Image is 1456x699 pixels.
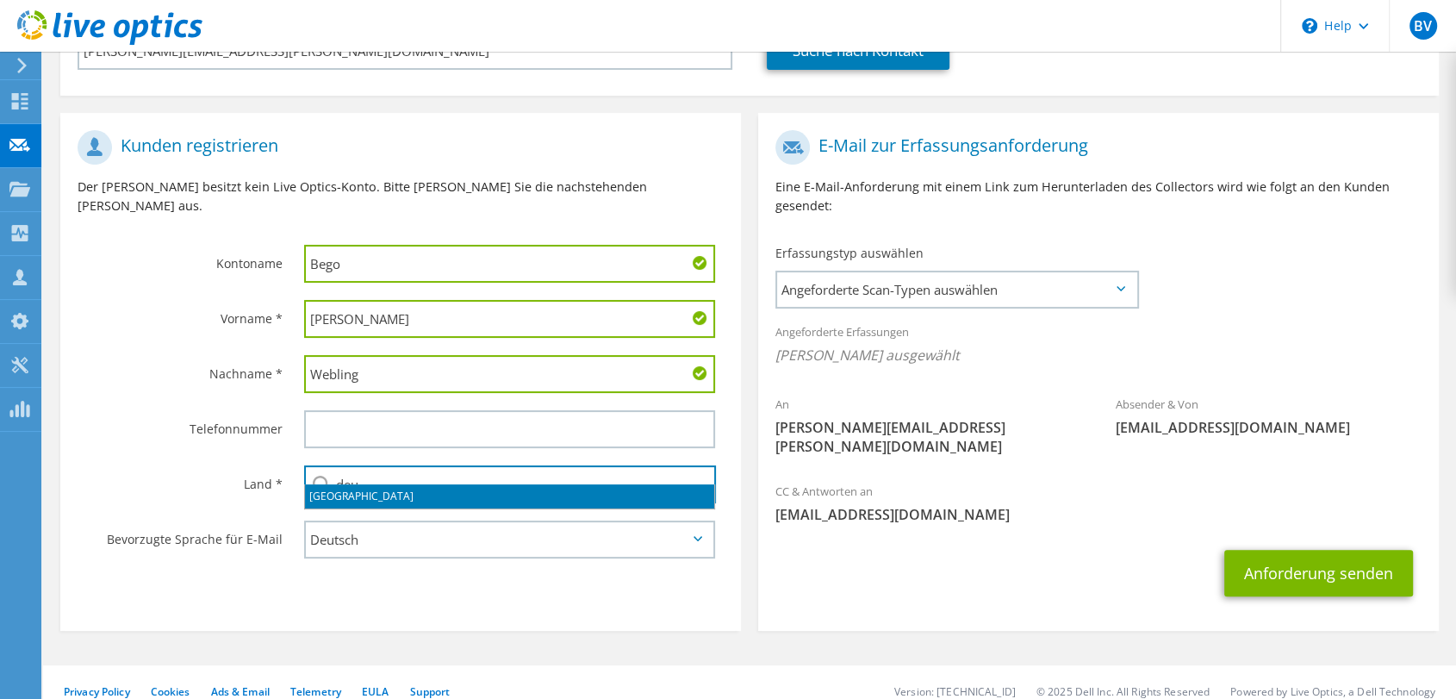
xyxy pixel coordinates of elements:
label: Telefonnummer [78,410,283,438]
svg: \n [1302,18,1317,34]
label: Kontoname [78,245,283,272]
a: Ads & Email [211,684,270,699]
span: [EMAIL_ADDRESS][DOMAIN_NAME] [775,505,1422,524]
a: Support [409,684,450,699]
p: Eine E-Mail-Anforderung mit einem Link zum Herunterladen des Collectors wird wie folgt an den Kun... [775,178,1422,215]
span: [EMAIL_ADDRESS][DOMAIN_NAME] [1116,418,1422,437]
h1: Kunden registrieren [78,130,715,165]
p: Der [PERSON_NAME] besitzt kein Live Optics-Konto. Bitte [PERSON_NAME] Sie die nachstehenden [PERS... [78,178,724,215]
span: Angeforderte Scan-Typen auswählen [777,272,1136,307]
span: BV [1409,12,1437,40]
li: [GEOGRAPHIC_DATA] [305,484,714,509]
label: Land * [78,465,283,493]
label: Vorname * [78,300,283,328]
label: Bevorzugte Sprache für E-Mail [78,521,283,548]
li: Powered by Live Optics, a Dell Technology [1230,684,1435,699]
label: Nachname * [78,355,283,383]
span: [PERSON_NAME] ausgewählt [775,346,1422,365]
a: Telemetry [290,684,341,699]
div: Angeforderte Erfassungen [758,314,1439,378]
li: © 2025 Dell Inc. All Rights Reserved [1036,684,1210,699]
div: CC & Antworten an [758,473,1439,533]
li: Version: [TECHNICAL_ID] [894,684,1016,699]
a: Privacy Policy [64,684,130,699]
h1: E-Mail zur Erfassungsanforderung [775,130,1413,165]
label: Erfassungstyp auswählen [775,245,924,262]
a: Cookies [151,684,190,699]
a: EULA [362,684,389,699]
div: An [758,386,1098,465]
span: [PERSON_NAME][EMAIL_ADDRESS][PERSON_NAME][DOMAIN_NAME] [775,418,1081,456]
div: Absender & Von [1098,386,1439,446]
button: Anforderung senden [1224,550,1413,596]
